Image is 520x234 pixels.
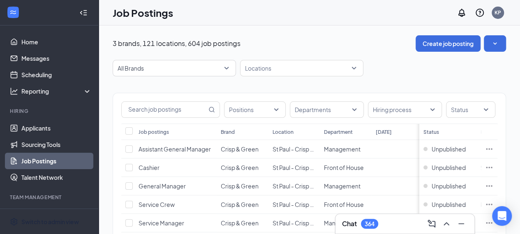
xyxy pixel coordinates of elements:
div: KP [495,9,501,16]
span: Crisp & Green [221,201,259,208]
a: Talent Network [21,169,92,186]
td: St Paul - Crisp & Green [268,177,319,195]
span: St Paul - Crisp & Green [272,219,332,227]
span: Assistant General Manager [139,145,211,153]
td: St Paul - Crisp & Green [268,195,319,214]
input: Search job postings [122,102,207,117]
svg: WorkstreamLogo [9,8,17,16]
svg: ComposeMessage [427,219,437,229]
td: Management [320,214,371,232]
button: Minimize [455,217,468,230]
td: Crisp & Green [217,177,268,195]
a: Sourcing Tools [21,136,92,153]
h1: Job Postings [113,6,173,20]
span: Front of House [324,164,364,171]
svg: Analysis [10,87,18,95]
span: Crisp & Green [221,145,259,153]
svg: Ellipses [485,163,493,172]
span: Management [324,145,361,153]
span: St Paul - Crisp & Green [272,145,332,153]
td: Management [320,177,371,195]
span: St Paul - Crisp & Green [272,164,332,171]
th: Status [419,124,481,140]
a: Messages [21,50,92,67]
span: Cashier [139,164,159,171]
span: Unpublished [432,163,466,172]
div: Team Management [10,194,90,201]
span: Crisp & Green [221,219,259,227]
span: St Paul - Crisp & Green [272,201,332,208]
svg: SmallChevronDown [491,39,499,48]
div: Location [272,128,293,135]
td: Front of House [320,195,371,214]
span: Front of House [324,201,364,208]
button: SmallChevronDown [484,35,506,52]
div: Open Intercom Messenger [492,206,512,226]
h3: Chat [342,219,357,228]
span: Crisp & Green [221,182,259,190]
div: 364 [365,220,374,227]
span: Management [324,219,361,227]
span: General Manager [139,182,186,190]
div: Switch to admin view [21,218,79,226]
div: Hiring [10,108,90,115]
p: All Brands [118,64,144,72]
button: ComposeMessage [425,217,438,230]
svg: Minimize [456,219,466,229]
span: Unpublished [432,200,466,209]
div: Reporting [21,87,92,95]
a: Scheduling [21,67,92,83]
svg: Collapse [79,9,88,17]
span: St Paul - Crisp & Green [272,182,332,190]
svg: Ellipses [485,219,493,227]
span: Crisp & Green [221,164,259,171]
svg: MagnifyingGlass [208,106,215,113]
td: Front of House [320,158,371,177]
svg: Ellipses [485,200,493,209]
span: Unpublished [432,145,466,153]
th: [DATE] [371,124,423,140]
a: Applicants [21,120,92,136]
span: Service Crew [139,201,175,208]
a: Home [21,34,92,50]
td: St Paul - Crisp & Green [268,214,319,232]
p: 3 brands, 121 locations, 604 job postings [113,39,240,48]
td: Crisp & Green [217,158,268,177]
td: Crisp & Green [217,195,268,214]
td: Crisp & Green [217,214,268,232]
td: Management [320,140,371,158]
td: Crisp & Green [217,140,268,158]
a: Job Postings [21,153,92,169]
svg: Notifications [457,8,467,18]
button: Create job posting [416,35,481,52]
div: Job postings [139,128,169,135]
svg: QuestionInfo [475,8,485,18]
svg: ChevronUp [441,219,451,229]
svg: Settings [10,218,18,226]
div: Department [324,128,353,135]
svg: Ellipses [485,145,493,153]
span: Management [324,182,361,190]
td: St Paul - Crisp & Green [268,140,319,158]
svg: Ellipses [485,182,493,190]
span: Unpublished [432,182,466,190]
span: Service Manager [139,219,184,227]
div: Brand [221,128,235,135]
button: ChevronUp [440,217,453,230]
td: St Paul - Crisp & Green [268,158,319,177]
